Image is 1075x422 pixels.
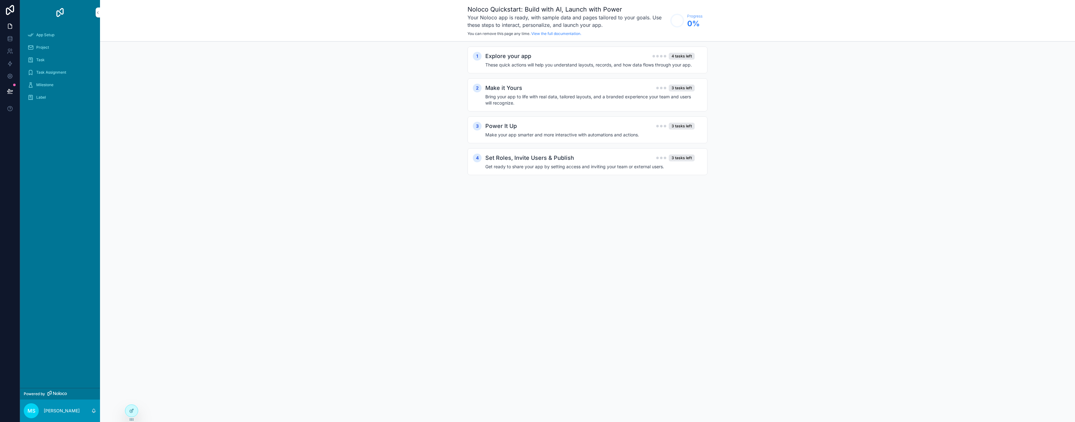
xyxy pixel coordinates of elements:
[36,70,66,75] span: Task Assignment
[27,407,35,415] span: MS
[24,79,96,91] a: Milestone
[24,29,96,41] a: App Setup
[24,54,96,66] a: Task
[24,67,96,78] a: Task Assignment
[467,14,667,29] h3: Your Noloco app is ready, with sample data and pages tailored to your goals. Use these steps to i...
[55,7,65,17] img: App logo
[36,95,46,100] span: Label
[44,408,80,414] p: [PERSON_NAME]
[36,82,53,87] span: Milestone
[687,19,702,29] span: 0 %
[20,388,100,400] a: Powered by
[687,14,702,19] span: Progress
[20,25,100,111] div: scrollable content
[24,391,45,396] span: Powered by
[36,32,54,37] span: App Setup
[467,5,667,14] h1: Noloco Quickstart: Build with AI, Launch with Power
[24,42,96,53] a: Project
[36,57,45,62] span: Task
[24,92,96,103] a: Label
[531,31,581,36] a: View the full documentation.
[467,31,530,36] span: You can remove this page any time.
[36,45,49,50] span: Project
